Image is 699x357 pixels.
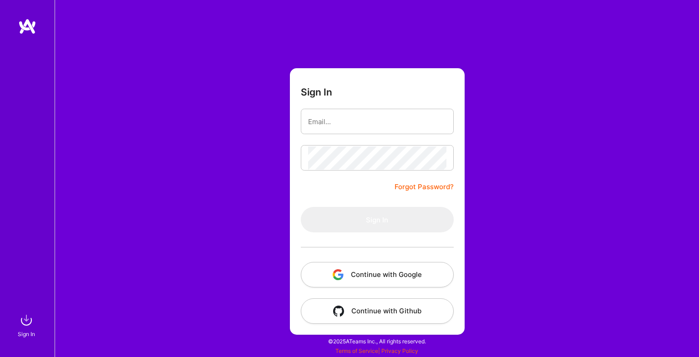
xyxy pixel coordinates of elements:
[301,298,454,324] button: Continue with Github
[17,311,35,329] img: sign in
[301,207,454,232] button: Sign In
[335,347,378,354] a: Terms of Service
[19,311,35,339] a: sign inSign In
[333,269,344,280] img: icon
[301,86,332,98] h3: Sign In
[301,262,454,287] button: Continue with Google
[333,306,344,317] img: icon
[308,110,446,133] input: Email...
[381,347,418,354] a: Privacy Policy
[55,330,699,352] div: © 2025 ATeams Inc., All rights reserved.
[335,347,418,354] span: |
[18,18,36,35] img: logo
[395,181,454,192] a: Forgot Password?
[18,329,35,339] div: Sign In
